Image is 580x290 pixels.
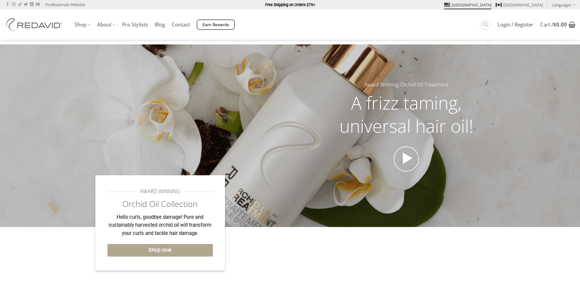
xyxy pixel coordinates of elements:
a: Open video in lightbox [394,146,419,172]
h2: A frizz taming, universal hair oil! [328,91,485,137]
a: Login / Register [497,19,533,30]
a: Search [480,20,490,30]
span: Shop now [149,246,171,254]
a: Follow on Instagram [12,2,16,7]
a: Earn Rewards [197,19,235,30]
a: Follow on Twitter [24,2,28,7]
span: AWARD WINNING [140,187,180,196]
a: Pro Stylists [122,19,148,30]
h2: Orchid Oil Collection [107,199,213,209]
strong: Free Shipping on Orders $75+ [265,2,315,7]
span: Earn Rewards [202,22,229,28]
span: $ [553,21,556,28]
a: [GEOGRAPHIC_DATA] [444,0,491,9]
a: About [97,19,115,31]
a: Blog [155,19,165,30]
bdi: 0.00 [553,21,567,28]
a: Languages [552,0,575,9]
span: Login / Register [497,22,533,27]
a: Follow on Facebook [6,2,9,7]
h5: Award Winning Orchid Oil Treatment [328,81,485,89]
a: Shop now [107,244,213,257]
a: [GEOGRAPHIC_DATA] [496,0,543,9]
a: View cart [540,18,575,31]
img: REDAVID Salon Products | United States [5,18,65,31]
span: Cart / [540,22,567,27]
a: Contact [172,19,190,30]
a: Follow on TikTok [18,2,22,7]
a: Follow on YouTube [36,2,40,7]
p: Hello curls, goodbye damage! Pure and sustainably harvested orchid oil will transform your curls ... [107,213,213,238]
a: Follow on LinkedIn [30,2,33,7]
a: Shop [75,19,90,31]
